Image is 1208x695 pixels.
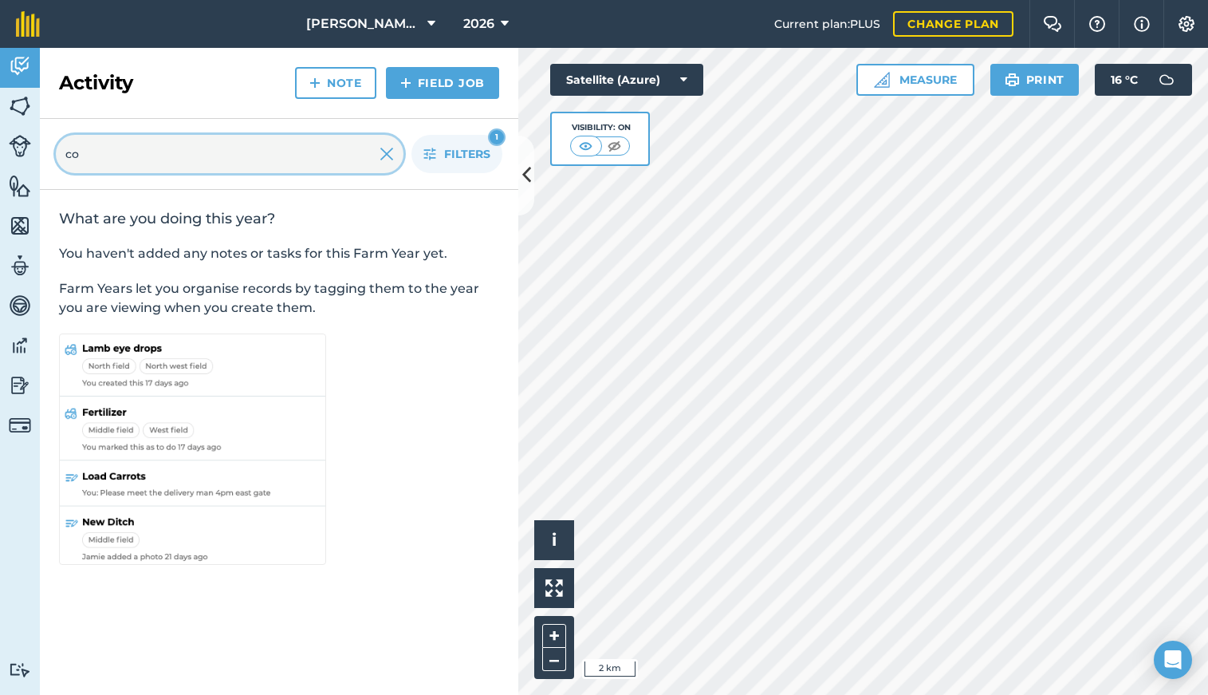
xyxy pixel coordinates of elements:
span: Current plan : PLUS [774,15,880,33]
h2: Activity [59,70,133,96]
img: svg+xml;base64,PD94bWwgdmVyc2lvbj0iMS4wIiBlbmNvZGluZz0idXRmLTgiPz4KPCEtLSBHZW5lcmF0b3I6IEFkb2JlIE... [9,135,31,157]
img: svg+xml;base64,PHN2ZyB4bWxucz0iaHR0cDovL3d3dy53My5vcmcvMjAwMC9zdmciIHdpZHRoPSI1MCIgaGVpZ2h0PSI0MC... [604,138,624,154]
img: svg+xml;base64,PD94bWwgdmVyc2lvbj0iMS4wIiBlbmNvZGluZz0idXRmLTgiPz4KPCEtLSBHZW5lcmF0b3I6IEFkb2JlIE... [9,662,31,677]
img: Ruler icon [874,72,890,88]
span: 16 ° C [1111,64,1138,96]
a: Field Job [386,67,499,99]
a: Note [295,67,376,99]
img: svg+xml;base64,PHN2ZyB4bWxucz0iaHR0cDovL3d3dy53My5vcmcvMjAwMC9zdmciIHdpZHRoPSIyMiIgaGVpZ2h0PSIzMC... [380,144,394,164]
span: i [552,530,557,550]
img: svg+xml;base64,PD94bWwgdmVyc2lvbj0iMS4wIiBlbmNvZGluZz0idXRmLTgiPz4KPCEtLSBHZW5lcmF0b3I6IEFkb2JlIE... [9,54,31,78]
img: svg+xml;base64,PHN2ZyB4bWxucz0iaHR0cDovL3d3dy53My5vcmcvMjAwMC9zdmciIHdpZHRoPSI1MCIgaGVpZ2h0PSI0MC... [576,138,596,154]
img: A question mark icon [1088,16,1107,32]
div: 1 [488,128,506,146]
img: svg+xml;base64,PHN2ZyB4bWxucz0iaHR0cDovL3d3dy53My5vcmcvMjAwMC9zdmciIHdpZHRoPSI1NiIgaGVpZ2h0PSI2MC... [9,174,31,198]
img: svg+xml;base64,PHN2ZyB4bWxucz0iaHR0cDovL3d3dy53My5vcmcvMjAwMC9zdmciIHdpZHRoPSI1NiIgaGVpZ2h0PSI2MC... [9,94,31,118]
img: svg+xml;base64,PHN2ZyB4bWxucz0iaHR0cDovL3d3dy53My5vcmcvMjAwMC9zdmciIHdpZHRoPSI1NiIgaGVpZ2h0PSI2MC... [9,214,31,238]
div: Visibility: On [570,121,631,134]
span: 2026 [463,14,494,34]
button: 16 °C [1095,64,1192,96]
button: – [542,648,566,671]
img: svg+xml;base64,PD94bWwgdmVyc2lvbj0iMS4wIiBlbmNvZGluZz0idXRmLTgiPz4KPCEtLSBHZW5lcmF0b3I6IEFkb2JlIE... [1151,64,1182,96]
p: Farm Years let you organise records by tagging them to the year you are viewing when you create t... [59,279,499,318]
img: Two speech bubbles overlapping with the left bubble in the forefront [1043,16,1062,32]
a: Change plan [893,11,1013,37]
button: Satellite (Azure) [550,64,703,96]
img: svg+xml;base64,PD94bWwgdmVyc2lvbj0iMS4wIiBlbmNvZGluZz0idXRmLTgiPz4KPCEtLSBHZW5lcmF0b3I6IEFkb2JlIE... [9,373,31,397]
img: fieldmargin Logo [16,11,40,37]
div: Open Intercom Messenger [1154,641,1192,679]
button: Measure [856,64,974,96]
button: i [534,520,574,560]
img: svg+xml;base64,PHN2ZyB4bWxucz0iaHR0cDovL3d3dy53My5vcmcvMjAwMC9zdmciIHdpZHRoPSIxNCIgaGVpZ2h0PSIyNC... [309,73,321,93]
span: Filters [444,145,490,163]
img: svg+xml;base64,PHN2ZyB4bWxucz0iaHR0cDovL3d3dy53My5vcmcvMjAwMC9zdmciIHdpZHRoPSIxNyIgaGVpZ2h0PSIxNy... [1134,14,1150,34]
input: Search for an activity [56,135,403,173]
img: A cog icon [1177,16,1196,32]
button: + [542,624,566,648]
img: svg+xml;base64,PHN2ZyB4bWxucz0iaHR0cDovL3d3dy53My5vcmcvMjAwMC9zdmciIHdpZHRoPSIxOSIgaGVpZ2h0PSIyNC... [1005,70,1020,89]
span: [PERSON_NAME] LTD [306,14,421,34]
button: Filters [411,135,502,173]
p: You haven't added any notes or tasks for this Farm Year yet. [59,244,499,263]
h2: What are you doing this year? [59,209,499,228]
img: svg+xml;base64,PD94bWwgdmVyc2lvbj0iMS4wIiBlbmNvZGluZz0idXRmLTgiPz4KPCEtLSBHZW5lcmF0b3I6IEFkb2JlIE... [9,254,31,278]
img: svg+xml;base64,PD94bWwgdmVyc2lvbj0iMS4wIiBlbmNvZGluZz0idXRmLTgiPz4KPCEtLSBHZW5lcmF0b3I6IEFkb2JlIE... [9,414,31,436]
img: Four arrows, one pointing top left, one top right, one bottom right and the last bottom left [545,579,563,597]
button: Print [990,64,1080,96]
img: svg+xml;base64,PD94bWwgdmVyc2lvbj0iMS4wIiBlbmNvZGluZz0idXRmLTgiPz4KPCEtLSBHZW5lcmF0b3I6IEFkb2JlIE... [9,334,31,357]
img: svg+xml;base64,PHN2ZyB4bWxucz0iaHR0cDovL3d3dy53My5vcmcvMjAwMC9zdmciIHdpZHRoPSIxNCIgaGVpZ2h0PSIyNC... [400,73,411,93]
img: svg+xml;base64,PD94bWwgdmVyc2lvbj0iMS4wIiBlbmNvZGluZz0idXRmLTgiPz4KPCEtLSBHZW5lcmF0b3I6IEFkb2JlIE... [9,294,31,318]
